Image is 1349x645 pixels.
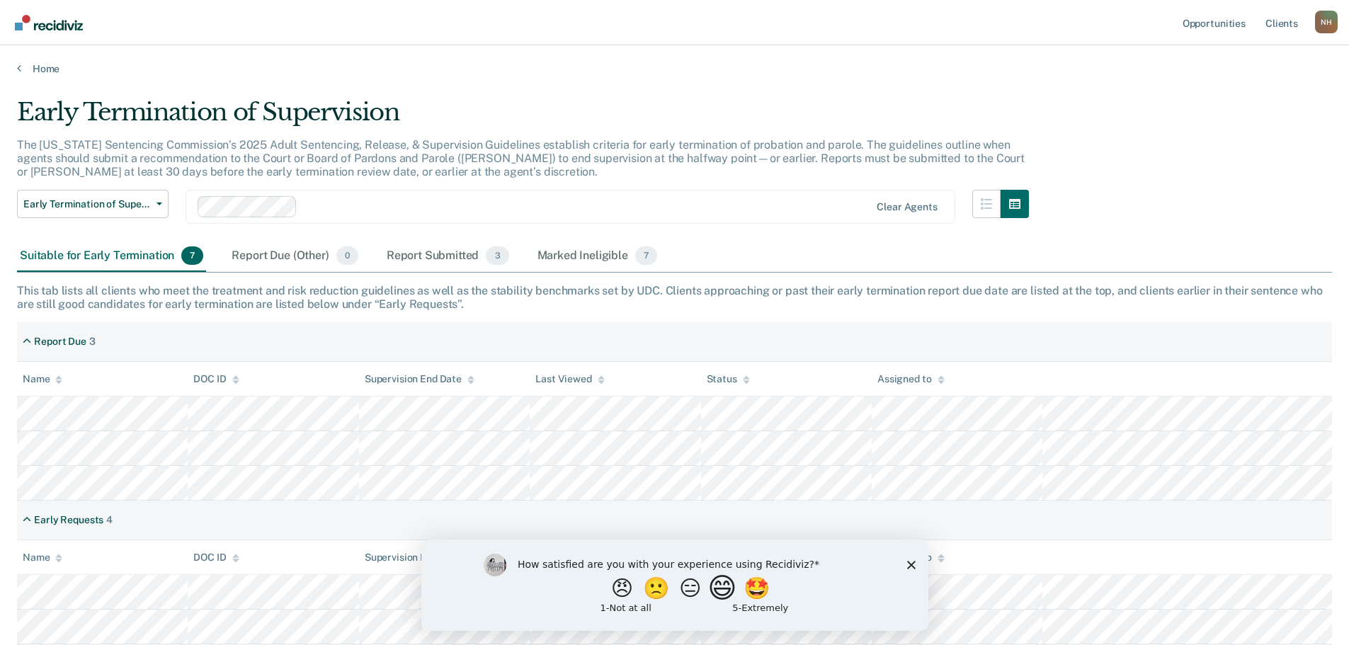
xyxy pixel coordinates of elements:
[535,373,604,385] div: Last Viewed
[89,336,96,348] div: 3
[17,330,101,353] div: Report Due3
[181,246,203,265] span: 7
[23,198,151,210] span: Early Termination of Supervision
[17,241,206,272] div: Suitable for Early Termination7
[34,336,86,348] div: Report Due
[229,241,360,272] div: Report Due (Other)0
[15,15,83,30] img: Recidiviz
[535,241,661,272] div: Marked Ineligible7
[877,373,944,385] div: Assigned to
[17,508,118,532] div: Early Requests4
[193,552,239,564] div: DOC ID
[336,246,358,265] span: 0
[17,62,1332,75] a: Home
[384,241,512,272] div: Report Submitted3
[365,552,474,564] div: Supervision End Date
[23,552,62,564] div: Name
[707,373,750,385] div: Status
[1315,11,1338,33] button: Profile dropdown button
[17,284,1332,311] div: This tab lists all clients who meet the treatment and risk reduction guidelines as well as the st...
[486,246,508,265] span: 3
[365,373,474,385] div: Supervision End Date
[193,373,239,385] div: DOC ID
[17,190,169,218] button: Early Termination of Supervision
[17,98,1029,138] div: Early Termination of Supervision
[23,373,62,385] div: Name
[106,514,113,526] div: 4
[421,540,928,631] iframe: Survey by Kim from Recidiviz
[635,246,657,265] span: 7
[34,514,103,526] div: Early Requests
[17,138,1025,178] p: The [US_STATE] Sentencing Commission’s 2025 Adult Sentencing, Release, & Supervision Guidelines e...
[1315,11,1338,33] div: N H
[877,201,937,213] div: Clear agents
